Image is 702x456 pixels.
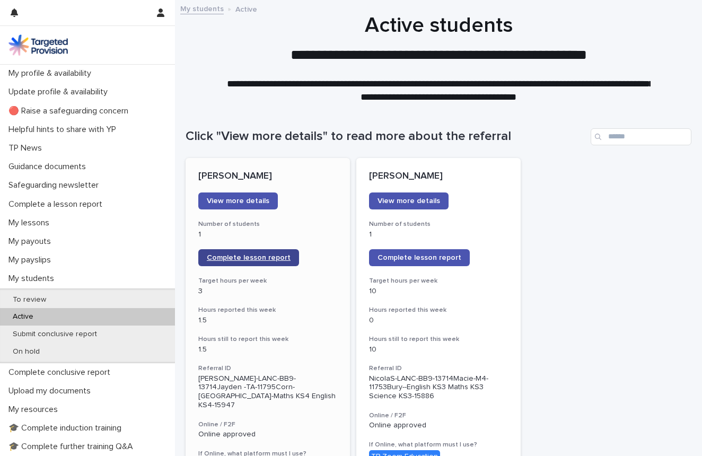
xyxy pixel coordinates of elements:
p: [PERSON_NAME] [198,171,337,182]
h3: Online / F2F [198,420,337,429]
a: Complete lesson report [198,249,299,266]
h3: Online / F2F [369,411,508,420]
span: Complete lesson report [378,254,461,261]
h3: Hours still to report this week [369,335,508,344]
p: NicolaS-LANC-BB9-13714Macie-M4-11753Bury--English KS3 Maths KS3 Science KS3-15886 [369,374,508,401]
p: My payslips [4,255,59,265]
p: Online approved [369,421,508,430]
p: 1.5 [198,345,337,354]
a: View more details [369,192,449,209]
h3: Hours reported this week [198,306,337,314]
img: M5nRWzHhSzIhMunXDL62 [8,34,68,56]
p: 0 [369,316,508,325]
p: My students [4,274,63,284]
p: Complete conclusive report [4,367,119,378]
h3: Referral ID [198,364,337,373]
h3: Referral ID [369,364,508,373]
h3: Number of students [198,220,337,229]
h1: Click "View more details" to read more about the referral [186,129,586,144]
p: Active [4,312,42,321]
a: Complete lesson report [369,249,470,266]
p: 1.5 [198,316,337,325]
p: 🎓 Complete further training Q&A [4,442,142,452]
p: 3 [198,287,337,296]
h3: If Online, what platform must I use? [369,441,508,449]
a: View more details [198,192,278,209]
p: Submit conclusive report [4,330,106,339]
p: My payouts [4,236,59,247]
p: My profile & availability [4,68,100,78]
p: 10 [369,287,508,296]
h3: Target hours per week [198,277,337,285]
p: Upload my documents [4,386,99,396]
p: Active [235,3,257,14]
p: Safeguarding newsletter [4,180,107,190]
p: 10 [369,345,508,354]
h1: Active students [186,13,691,38]
p: My lessons [4,218,58,228]
a: My students [180,2,224,14]
p: To review [4,295,55,304]
span: View more details [207,197,269,205]
h3: Hours reported this week [369,306,508,314]
h3: Number of students [369,220,508,229]
p: 1 [369,230,508,239]
p: [PERSON_NAME]-LANC-BB9-13714Jayden -TA-11795Corn-[GEOGRAPHIC_DATA]-Maths KS4 English KS4-15947 [198,374,337,410]
p: [PERSON_NAME] [369,171,508,182]
p: Complete a lesson report [4,199,111,209]
span: Complete lesson report [207,254,291,261]
input: Search [591,128,691,145]
p: Update profile & availability [4,87,116,97]
h3: Hours still to report this week [198,335,337,344]
span: View more details [378,197,440,205]
p: Online approved [198,430,337,439]
p: 1 [198,230,337,239]
p: TP News [4,143,50,153]
p: Guidance documents [4,162,94,172]
p: Helpful hints to share with YP [4,125,125,135]
p: 🎓 Complete induction training [4,423,130,433]
p: My resources [4,405,66,415]
p: 🔴 Raise a safeguarding concern [4,106,137,116]
p: On hold [4,347,48,356]
h3: Target hours per week [369,277,508,285]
